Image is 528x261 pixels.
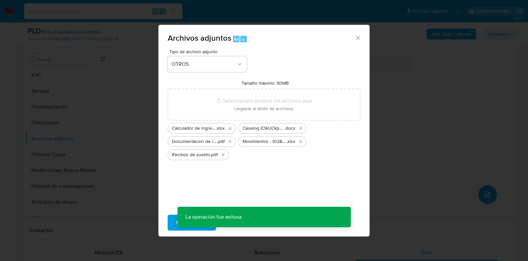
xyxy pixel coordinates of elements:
span: a [242,36,245,42]
button: Eliminar Caselog lC9iUCkpxZ80jN4QwI3IdqDl_2025_09_16_10_17_48.docx [297,124,305,132]
span: Calculador de ingresos [172,125,216,132]
span: .docx [284,125,295,132]
label: Tamaño máximo: 50MB [242,80,289,86]
span: Recibos de sueldo [172,152,210,158]
span: .xlsx [216,125,225,132]
span: Tipo de archivo adjunto [169,49,248,54]
span: .xlsx [286,138,295,145]
span: Movimientos - 1028102565 [243,138,286,145]
button: Eliminar Documentacion de respaldo.pdf [226,138,234,146]
span: Cancelar [227,215,249,230]
span: .pdf [217,138,225,145]
button: Cerrar [355,35,361,41]
span: Documentacion de respaldo [172,138,217,145]
button: Subir archivo [168,215,216,231]
span: Subir archivo [176,215,208,230]
button: Eliminar Calculador de ingresos.xlsx [226,124,234,132]
span: Caselog lC9iUCkpxZ80jN4QwI3IdqDl_2025_09_16_10_17_48 [243,125,284,132]
button: OTROS [168,56,247,72]
span: .pdf [210,152,218,158]
p: La operación fue exitosa [178,207,249,227]
span: Alt [234,36,239,42]
ul: Archivos seleccionados [168,120,360,160]
button: Eliminar Recibos de sueldo.pdf [219,151,227,159]
button: Eliminar Movimientos - 1028102565.xlsx [297,138,305,146]
span: OTROS [172,61,236,67]
span: Archivos adjuntos [168,32,231,44]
